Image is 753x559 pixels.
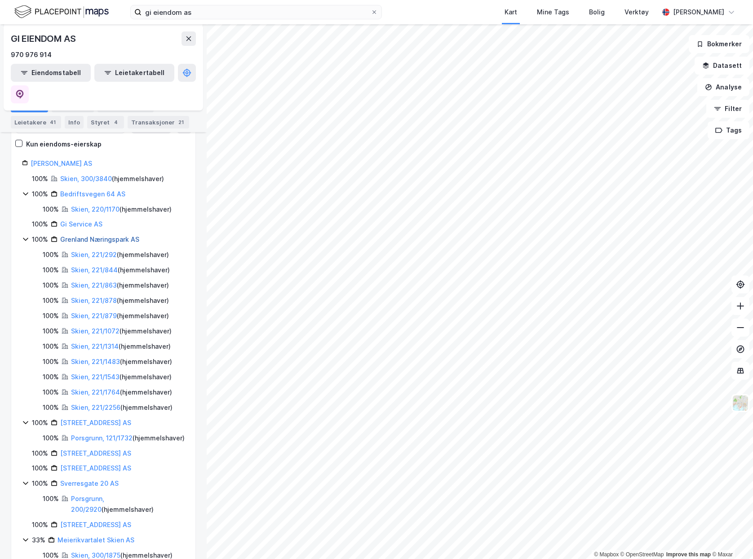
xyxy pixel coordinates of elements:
[71,297,117,304] a: Skien, 221/878
[32,219,48,230] div: 100%
[60,190,125,198] a: Bedriftsvegen 64 AS
[689,35,749,53] button: Bokmerker
[32,189,48,200] div: 100%
[71,281,117,289] a: Skien, 221/863
[43,372,59,382] div: 100%
[43,493,59,504] div: 100%
[32,478,48,489] div: 100%
[43,341,59,352] div: 100%
[71,341,171,352] div: ( hjemmelshaver )
[71,326,172,337] div: ( hjemmelshaver )
[65,116,84,129] div: Info
[60,449,131,457] a: [STREET_ADDRESS] AS
[87,116,124,129] div: Styret
[60,521,131,528] a: [STREET_ADDRESS] AS
[43,311,59,321] div: 100%
[43,295,59,306] div: 100%
[43,356,59,367] div: 100%
[32,417,48,428] div: 100%
[43,280,59,291] div: 100%
[43,204,59,215] div: 100%
[32,519,48,530] div: 100%
[60,220,102,228] a: Gi Service AS
[71,356,172,367] div: ( hjemmelshaver )
[60,479,119,487] a: Sverresgate 20 AS
[71,387,172,398] div: ( hjemmelshaver )
[71,205,120,213] a: Skien, 220/1170
[71,311,169,321] div: ( hjemmelshaver )
[43,265,59,275] div: 100%
[537,7,569,18] div: Mine Tags
[60,419,131,426] a: [STREET_ADDRESS] AS
[60,173,164,184] div: ( hjemmelshaver )
[43,433,59,444] div: 100%
[128,116,189,129] div: Transaksjoner
[60,235,139,243] a: Grenland Næringspark AS
[32,535,45,546] div: 33%
[71,249,169,260] div: ( hjemmelshaver )
[706,100,749,118] button: Filter
[11,49,52,60] div: 970 976 914
[71,265,170,275] div: ( hjemmelshaver )
[589,7,605,18] div: Bolig
[31,160,92,167] a: [PERSON_NAME] AS
[71,266,118,274] a: Skien, 221/844
[43,387,59,398] div: 100%
[71,204,172,215] div: ( hjemmelshaver )
[708,121,749,139] button: Tags
[620,551,664,558] a: OpenStreetMap
[111,118,120,127] div: 4
[71,404,120,411] a: Skien, 221/2256
[94,64,174,82] button: Leietakertabell
[71,251,117,258] a: Skien, 221/292
[697,78,749,96] button: Analyse
[32,234,48,245] div: 100%
[71,280,169,291] div: ( hjemmelshaver )
[32,463,48,474] div: 100%
[71,342,119,350] a: Skien, 221/1314
[594,551,619,558] a: Mapbox
[666,551,711,558] a: Improve this map
[43,326,59,337] div: 100%
[505,7,517,18] div: Kart
[60,464,131,472] a: [STREET_ADDRESS] AS
[708,516,753,559] iframe: Chat Widget
[71,493,185,515] div: ( hjemmelshaver )
[60,175,112,182] a: Skien, 300/3840
[32,173,48,184] div: 100%
[58,536,134,544] a: Meierikvartalet Skien AS
[673,7,724,18] div: [PERSON_NAME]
[43,249,59,260] div: 100%
[71,295,169,306] div: ( hjemmelshaver )
[71,358,120,365] a: Skien, 221/1483
[732,395,749,412] img: Z
[71,327,120,335] a: Skien, 221/1072
[71,434,133,442] a: Porsgrunn, 121/1732
[71,372,172,382] div: ( hjemmelshaver )
[71,402,173,413] div: ( hjemmelshaver )
[11,64,91,82] button: Eiendomstabell
[71,551,120,559] a: Skien, 300/1875
[71,388,120,396] a: Skien, 221/1764
[142,5,371,19] input: Søk på adresse, matrikkel, gårdeiere, leietakere eller personer
[32,448,48,459] div: 100%
[71,312,117,319] a: Skien, 221/879
[43,402,59,413] div: 100%
[11,31,77,46] div: GI EIENDOM AS
[71,373,120,381] a: Skien, 221/1543
[708,516,753,559] div: Kontrollprogram for chat
[177,118,186,127] div: 21
[26,139,102,150] div: Kun eiendoms-eierskap
[695,57,749,75] button: Datasett
[11,116,61,129] div: Leietakere
[625,7,649,18] div: Verktøy
[71,433,185,444] div: ( hjemmelshaver )
[48,118,58,127] div: 41
[71,495,104,513] a: Porsgrunn, 200/2920
[14,4,109,20] img: logo.f888ab2527a4732fd821a326f86c7f29.svg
